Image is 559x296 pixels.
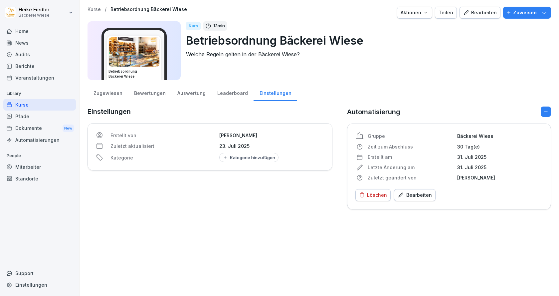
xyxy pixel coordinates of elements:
[109,37,159,67] img: gu3ie2mcpzjjhoj82okl79dd.png
[3,72,76,84] a: Veranstaltungen
[3,37,76,49] a: News
[3,49,76,60] a: Audits
[3,99,76,111] a: Kurse
[186,22,201,30] div: Kurs
[457,143,543,150] p: 30 Tag(e)
[435,7,457,19] button: Teilen
[3,60,76,72] a: Berichte
[171,84,211,101] a: Auswertung
[503,7,551,19] button: Zuweisen
[460,7,500,19] button: Bearbeiten
[108,69,160,79] h3: Betriebsordnung Bäckerei Wiese
[219,132,324,139] p: [PERSON_NAME]
[3,161,76,173] a: Mitarbeiter
[457,164,543,171] p: 31. Juli 2025
[211,84,254,101] a: Leaderboard
[254,84,297,101] a: Einstellungen
[439,9,453,16] div: Teilen
[368,164,453,171] p: Letzte Änderung am
[457,133,543,140] p: Bäckerei Wiese
[368,174,453,181] p: Zuletzt geändert von
[223,155,275,160] div: Kategorie hinzufügen
[3,173,76,184] a: Standorte
[3,267,76,279] div: Support
[110,7,187,12] a: Betriebsordnung Bäckerei Wiese
[3,150,76,161] p: People
[401,9,429,16] div: Aktionen
[457,174,543,181] p: [PERSON_NAME]
[186,50,546,58] p: Welche Regeln gelten in der Bäckerei Wiese?
[368,143,453,150] p: Zeit zum Abschluss
[513,9,537,16] p: Zuweisen
[63,125,74,132] div: New
[359,191,387,199] div: Löschen
[347,107,400,117] p: Automatisierung
[355,189,391,201] button: Löschen
[368,133,453,140] p: Gruppe
[219,153,279,162] button: Kategorie hinzufügen
[3,279,76,291] a: Einstellungen
[457,153,543,160] p: 31. Juli 2025
[105,7,106,12] p: /
[213,23,225,29] p: 13 min
[88,7,101,12] a: Kurse
[3,122,76,135] a: DokumenteNew
[219,143,324,149] p: 23. Juli 2025
[110,154,215,161] p: Kategorie
[463,9,497,16] div: Bearbeiten
[186,32,546,49] p: Betriebsordnung Bäckerei Wiese
[19,7,50,13] p: Heike Fiedler
[128,84,171,101] a: Bewertungen
[88,107,332,117] p: Einstellungen
[368,153,453,160] p: Erstellt am
[394,189,436,201] button: Bearbeiten
[110,143,215,149] p: Zuletzt aktualisiert
[19,13,50,18] p: Bäckerei Wiese
[3,25,76,37] a: Home
[110,132,215,139] p: Erstellt von
[3,88,76,99] p: Library
[3,122,76,135] div: Dokumente
[88,84,128,101] a: Zugewiesen
[3,111,76,122] a: Pfade
[397,7,432,19] button: Aktionen
[3,134,76,146] a: Automatisierungen
[398,191,432,199] div: Bearbeiten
